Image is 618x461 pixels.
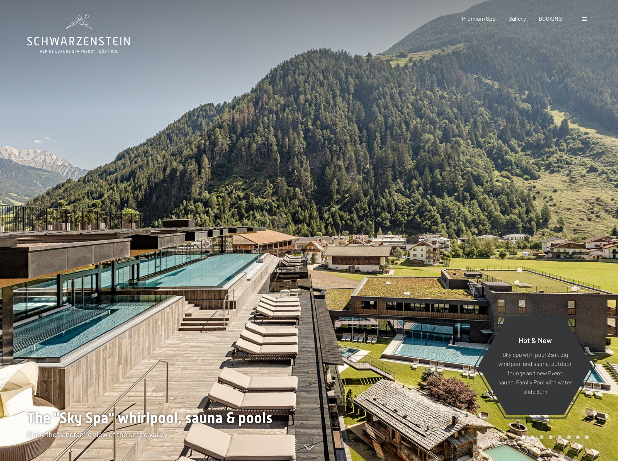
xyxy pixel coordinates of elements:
[508,15,526,22] a: Gallery
[540,435,544,439] div: Carousel Page 3
[549,435,553,439] div: Carousel Page 4
[539,15,562,22] a: BOOKING
[531,435,535,439] div: Carousel Page 2
[496,350,574,396] p: Sky Spa with pool 23m, big whirlpool and sauna, outdoor lounge and new Event sauna, Family Pool w...
[519,335,552,344] span: Hot & New
[462,15,495,22] a: Premium Spa
[521,435,525,439] div: Carousel Page 1 (Current Slide)
[585,435,589,439] div: Carousel Page 8
[576,435,580,439] div: Carousel Page 7
[478,316,593,416] a: Hot & New Sky Spa with pool 23m, big whirlpool and sauna, outdoor lounge and new Event sauna, Fam...
[519,435,589,439] div: Carousel Pagination
[567,435,571,439] div: Carousel Page 6
[558,435,562,439] div: Carousel Page 5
